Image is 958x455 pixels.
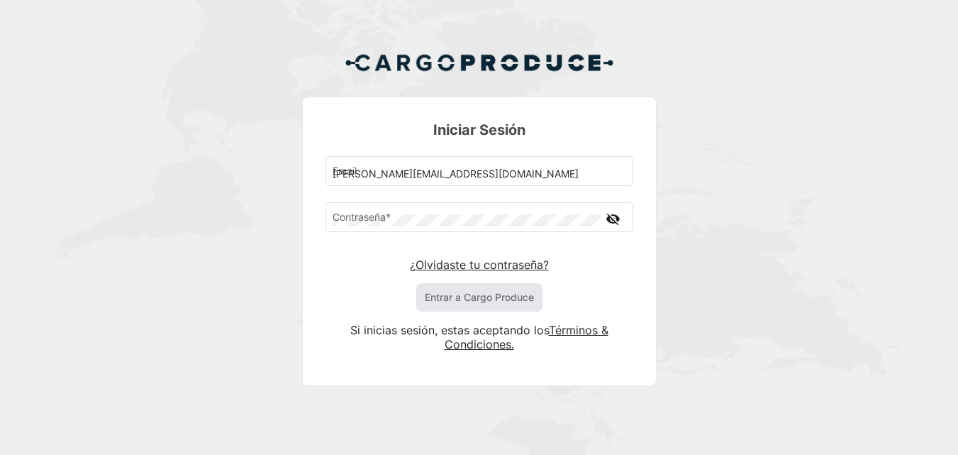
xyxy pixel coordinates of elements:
[325,120,633,140] h3: Iniciar Sesión
[350,323,549,337] span: Si inicias sesión, estas aceptando los
[605,210,622,228] mat-icon: visibility_off
[445,323,608,351] a: Términos & Condiciones.
[410,258,549,272] a: ¿Olvidaste tu contraseña?
[345,45,614,80] img: Cargo Produce Logo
